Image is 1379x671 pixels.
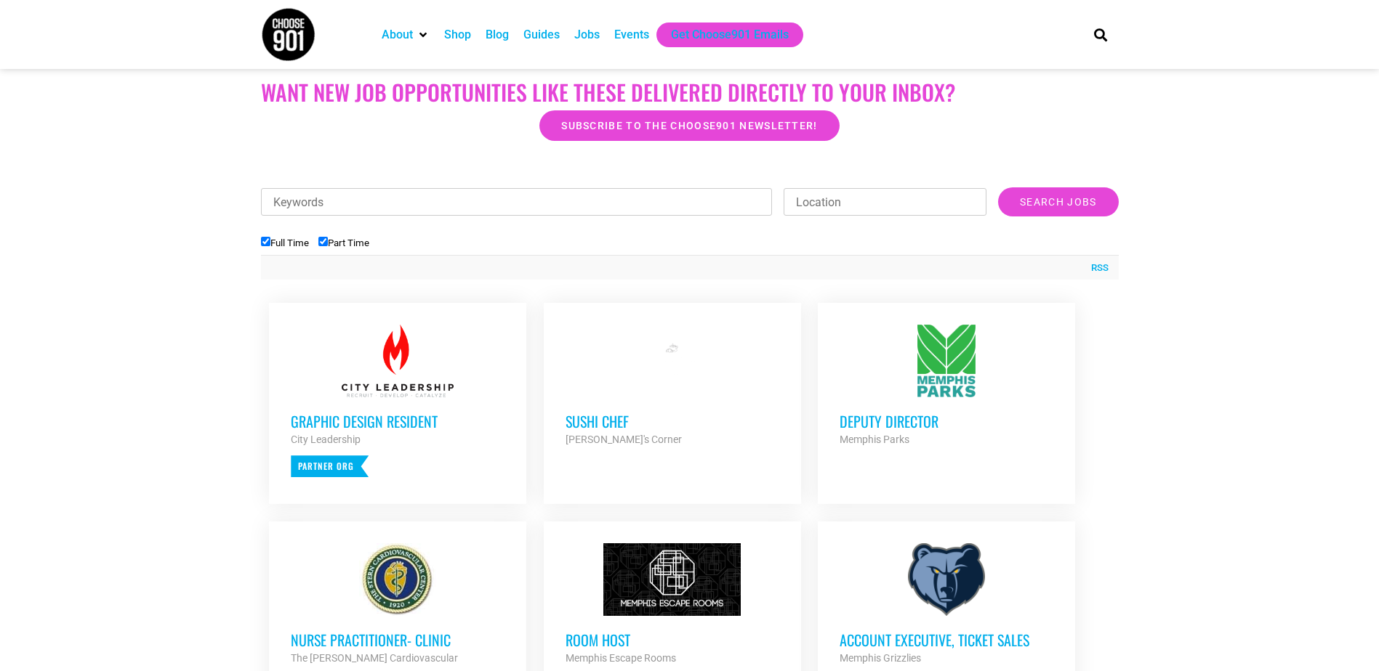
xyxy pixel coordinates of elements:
nav: Main nav [374,23,1069,47]
input: Keywords [261,188,773,216]
div: Search [1088,23,1112,46]
label: Full Time [261,237,309,248]
a: Deputy Director Memphis Parks [818,303,1075,470]
a: Get Choose901 Emails [671,26,789,44]
input: Location [784,188,986,216]
a: Shop [444,26,471,44]
a: Blog [486,26,509,44]
h3: Deputy Director [840,412,1053,431]
h3: Graphic Design Resident [291,412,504,431]
span: Subscribe to the Choose901 newsletter! [561,121,817,131]
h3: Account Executive, Ticket Sales [840,630,1053,649]
a: Sushi Chef [PERSON_NAME]'s Corner [544,303,801,470]
h2: Want New Job Opportunities like these Delivered Directly to your Inbox? [261,79,1119,105]
a: Events [614,26,649,44]
h3: Nurse Practitioner- Clinic [291,630,504,649]
input: Full Time [261,237,270,246]
a: Subscribe to the Choose901 newsletter! [539,110,839,141]
p: Partner Org [291,455,369,477]
strong: Memphis Escape Rooms [566,652,676,664]
a: About [382,26,413,44]
a: Graphic Design Resident City Leadership Partner Org [269,303,526,499]
strong: [PERSON_NAME]'s Corner [566,434,682,445]
input: Search Jobs [998,187,1118,216]
h3: Sushi Chef [566,412,779,431]
h3: Room Host [566,630,779,649]
strong: Memphis Parks [840,434,909,445]
a: Guides [523,26,560,44]
a: RSS [1084,261,1109,275]
div: About [374,23,437,47]
strong: City Leadership [291,434,361,445]
label: Part Time [318,237,369,248]
input: Part Time [318,237,328,246]
a: Jobs [574,26,600,44]
strong: Memphis Grizzlies [840,652,921,664]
